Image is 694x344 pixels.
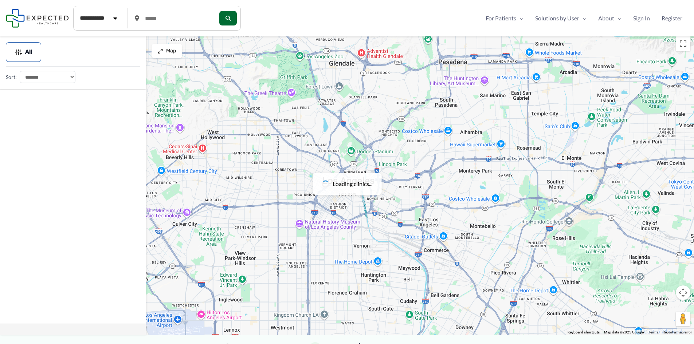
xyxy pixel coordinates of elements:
span: Menu Toggle [579,13,587,24]
span: Solutions by User [535,13,579,24]
a: Report a map error [663,330,692,334]
button: All [6,42,41,62]
a: For PatientsMenu Toggle [480,13,529,24]
button: Toggle fullscreen view [676,36,690,51]
a: Terms (opens in new tab) [648,330,658,334]
a: Sign In [627,13,656,24]
button: Map [152,44,182,58]
img: Maximize [157,48,163,54]
span: Menu Toggle [516,13,524,24]
button: Keyboard shortcuts [568,330,600,335]
a: AboutMenu Toggle [592,13,627,24]
span: Loading clinics... [333,178,372,189]
label: Sort: [6,72,17,82]
img: Filter [15,48,22,56]
a: Register [656,13,688,24]
button: Drag Pegman onto the map to open Street View [676,312,690,326]
span: For Patients [486,13,516,24]
span: Register [662,13,682,24]
span: All [25,50,32,55]
a: Solutions by UserMenu Toggle [529,13,592,24]
span: About [598,13,614,24]
span: Map [166,48,176,54]
button: Map camera controls [676,285,690,300]
span: Map data ©2025 Google [604,330,644,334]
img: Expected Healthcare Logo - side, dark font, small [6,9,69,27]
span: Menu Toggle [614,13,622,24]
span: Sign In [633,13,650,24]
